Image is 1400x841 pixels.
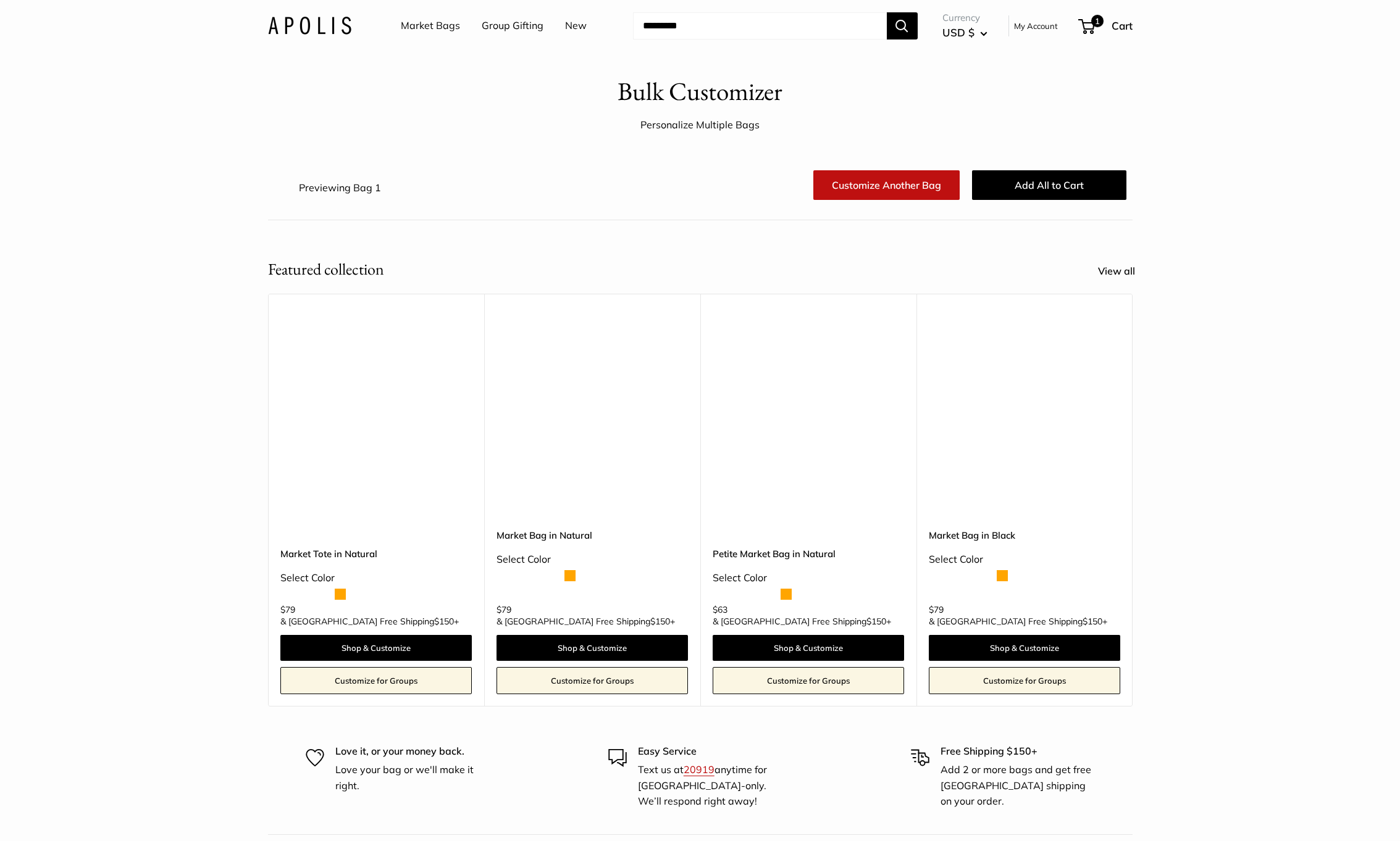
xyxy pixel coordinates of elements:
a: Market Bag in BlackMarket Bag in Black [929,325,1120,516]
span: Cart [1112,19,1133,32]
div: Select Color [497,550,688,569]
a: 20919 [684,763,715,776]
a: Customize Another Bag [813,170,960,200]
a: Group Gifting [482,17,543,35]
span: 1 [1091,15,1103,27]
p: Free Shipping $150+ [941,744,1095,760]
h1: Bulk Customizer [618,73,782,110]
a: Customize for Groups [497,667,688,694]
button: Add All to Cart [972,170,1126,200]
a: description_Make it yours with custom printed text.description_The Original Market bag in its 4 n... [280,325,472,516]
span: $79 [280,604,295,615]
input: Search... [633,12,887,39]
a: View all [1098,262,1149,281]
button: Search [887,12,918,39]
a: Shop & Customize [280,635,472,661]
a: My Account [1014,19,1058,33]
h2: Featured collection [268,257,384,281]
span: $63 [713,604,727,615]
span: $150 [866,616,886,627]
p: Love your bag or we'll make it right. [335,762,490,793]
span: $150 [434,616,454,627]
span: $150 [1083,616,1102,627]
button: USD $ [942,23,987,43]
span: & [GEOGRAPHIC_DATA] Free Shipping + [280,617,459,626]
a: Customize for Groups [713,667,904,694]
span: & [GEOGRAPHIC_DATA] Free Shipping + [497,617,675,626]
a: Market Tote in Natural [280,547,472,561]
div: Personalize Multiple Bags [640,116,760,135]
span: Currency [942,9,987,27]
a: Market Bags [401,17,460,35]
span: $79 [497,604,511,615]
a: Shop & Customize [497,635,688,661]
a: Market Bag in Black [929,528,1120,542]
div: Select Color [929,550,1120,569]
a: Market Bag in Natural [497,528,688,542]
a: New [565,17,587,35]
p: Text us at anytime for [GEOGRAPHIC_DATA]-only. We’ll respond right away! [638,762,792,810]
a: Customize for Groups [280,667,472,694]
div: Select Color [280,569,472,587]
a: Petite Market Bag in Naturaldescription_Effortless style that elevates every moment [713,325,904,516]
a: Shop & Customize [929,635,1120,661]
a: 1 Cart [1079,16,1133,36]
span: USD $ [942,26,975,39]
span: $150 [650,616,670,627]
p: Add 2 or more bags and get free [GEOGRAPHIC_DATA] shipping on your order. [941,762,1095,810]
a: Shop & Customize [713,635,904,661]
a: Market Bag in NaturalMarket Bag in Natural [497,325,688,516]
div: Select Color [713,569,904,587]
span: Previewing Bag 1 [299,181,381,194]
span: & [GEOGRAPHIC_DATA] Free Shipping + [713,617,891,626]
span: $79 [929,604,944,615]
p: Love it, or your money back. [335,744,490,760]
span: & [GEOGRAPHIC_DATA] Free Shipping + [929,617,1107,626]
a: Customize for Groups [929,667,1120,694]
p: Easy Service [638,744,792,760]
a: Petite Market Bag in Natural [713,547,904,561]
img: Apolis [268,17,351,35]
